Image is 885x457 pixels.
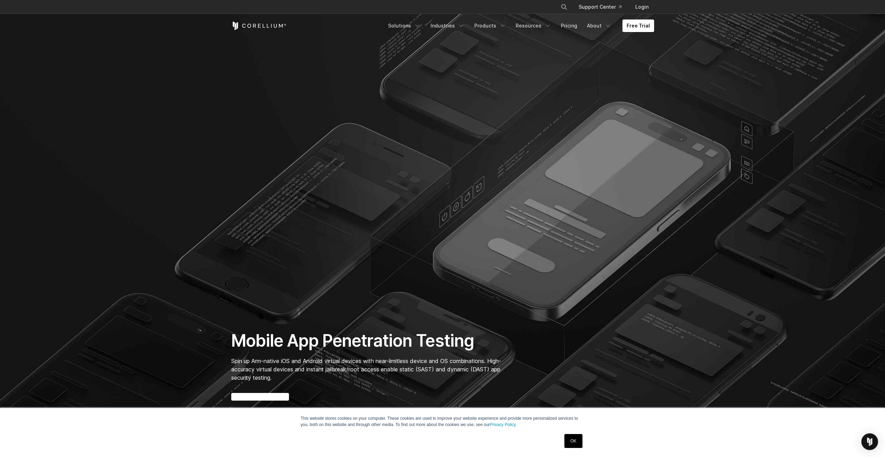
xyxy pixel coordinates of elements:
[490,422,517,427] a: Privacy Policy.
[573,1,627,13] a: Support Center
[384,19,654,32] div: Navigation Menu
[557,19,581,32] a: Pricing
[231,22,287,30] a: Corellium Home
[564,434,582,448] a: OK
[558,1,570,13] button: Search
[426,19,469,32] a: Industries
[231,357,501,381] span: Spin up Arm-native iOS and Android virtual devices with near-limitless device and OS combinations...
[861,433,878,450] div: Open Intercom Messenger
[622,19,654,32] a: Free Trial
[552,1,654,13] div: Navigation Menu
[384,19,425,32] a: Solutions
[630,1,654,13] a: Login
[583,19,616,32] a: About
[231,330,508,351] h1: Mobile App Penetration Testing
[512,19,555,32] a: Resources
[470,19,510,32] a: Products
[301,415,585,428] p: This website stores cookies on your computer. These cookies are used to improve your website expe...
